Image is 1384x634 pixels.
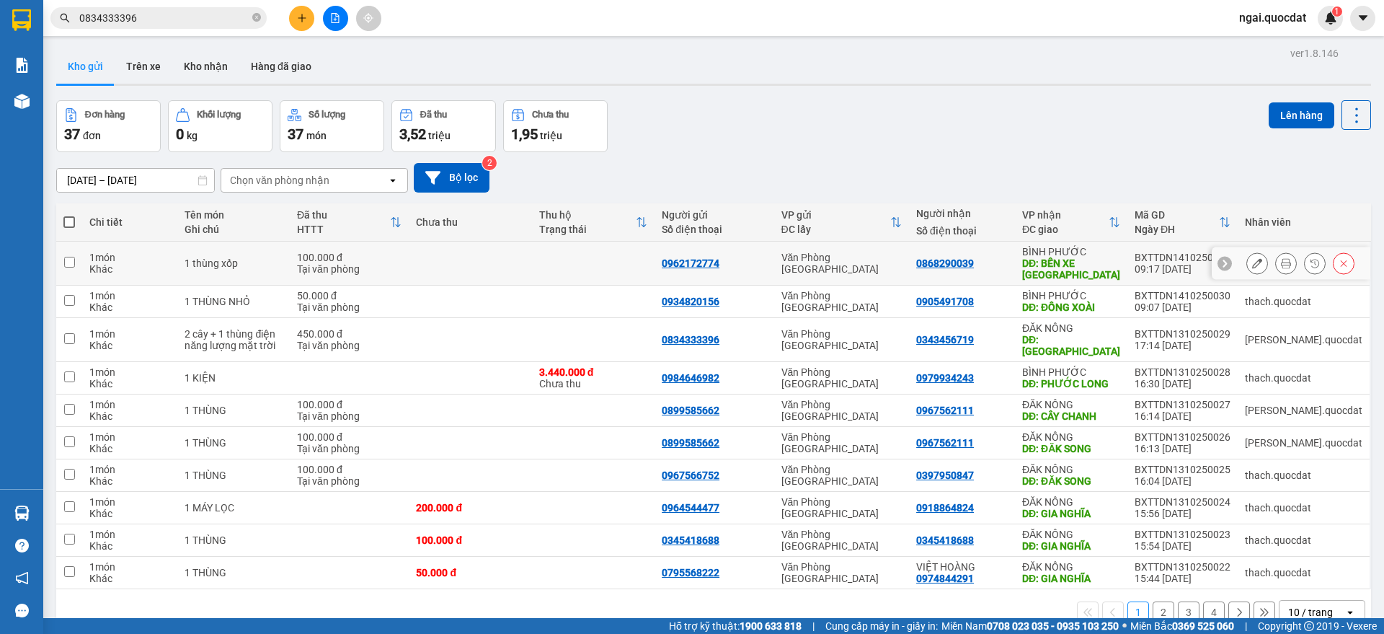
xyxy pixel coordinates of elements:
[1127,602,1149,623] button: 1
[1290,45,1339,61] div: ver 1.8.146
[297,209,390,221] div: Đã thu
[987,620,1119,632] strong: 0708 023 035 - 0935 103 250
[9,57,110,107] img: logo
[297,410,402,422] div: Tại văn phòng
[391,100,496,152] button: Đã thu3,52 triệu
[56,100,161,152] button: Đơn hàng37đơn
[1022,378,1120,389] div: DĐ: PHƯỚC LONG
[1350,6,1375,31] button: caret-down
[1172,620,1234,632] strong: 0369 525 060
[916,257,974,269] div: 0868290039
[182,87,306,102] span: BXTTDN1410250031
[662,257,719,269] div: 0962172774
[168,100,272,152] button: Khối lượng0kg
[89,301,170,313] div: Khác
[1022,443,1120,454] div: DĐ: ĐĂK SONG
[781,290,902,313] div: Văn Phòng [GEOGRAPHIC_DATA]
[781,366,902,389] div: Văn Phòng [GEOGRAPHIC_DATA]
[197,110,241,120] div: Khối lượng
[1357,12,1370,25] span: caret-down
[89,252,170,263] div: 1 món
[1135,529,1230,540] div: BXTTDN1310250023
[1022,399,1120,410] div: ĐĂK NÔNG
[1022,209,1109,221] div: VP nhận
[230,173,329,188] div: Chọn văn phòng nhận
[1022,529,1120,540] div: ĐĂK NÔNG
[15,539,29,552] span: question-circle
[89,529,170,540] div: 1 món
[79,10,249,26] input: Tìm tên, số ĐT hoặc mã đơn
[662,470,719,481] div: 0967566752
[1135,496,1230,508] div: BXTTDN1310250024
[1332,6,1342,17] sup: 1
[916,534,974,546] div: 0345418688
[420,110,447,120] div: Đã thu
[89,378,170,389] div: Khác
[662,372,719,384] div: 0984646982
[89,431,170,443] div: 1 món
[916,296,974,307] div: 0905491708
[185,437,283,449] div: 1 THÙNG
[297,13,307,23] span: plus
[185,257,283,269] div: 1 thùng xốp
[330,13,340,23] span: file-add
[185,567,283,578] div: 1 THÙNG
[539,209,636,221] div: Thu hộ
[1245,437,1362,449] div: simon.quocdat
[1022,573,1120,584] div: DĐ: GIA NGHĨA
[662,534,719,546] div: 0345418688
[662,405,719,416] div: 0899585662
[1228,9,1318,27] span: ngai.quocdat
[387,175,399,186] svg: open
[916,372,974,384] div: 0979934243
[297,443,402,454] div: Tại văn phòng
[503,100,608,152] button: Chưa thu1,95 triệu
[115,49,172,84] button: Trên xe
[172,49,239,84] button: Kho nhận
[1022,475,1120,487] div: DĐ: ĐĂK SONG
[14,58,30,73] img: solution-icon
[662,296,719,307] div: 0934820156
[89,399,170,410] div: 1 món
[916,561,1008,573] div: VIỆT HOÀNG
[1245,405,1362,416] div: simon.quocdat
[89,328,170,340] div: 1 món
[185,470,283,481] div: 1 THÙNG
[1015,203,1127,242] th: Toggle SortBy
[916,334,974,345] div: 0343456719
[89,366,170,378] div: 1 món
[323,6,348,31] button: file-add
[781,328,902,351] div: Văn Phòng [GEOGRAPHIC_DATA]
[662,209,766,221] div: Người gửi
[56,49,115,84] button: Kho gửi
[539,366,647,378] div: 3.440.000 đ
[83,130,101,141] span: đơn
[297,328,402,340] div: 450.000 đ
[64,126,80,143] span: 37
[1246,252,1268,274] div: Sửa đơn hàng
[1135,340,1230,351] div: 17:14 [DATE]
[185,405,283,416] div: 1 THÙNG
[252,12,261,25] span: close-circle
[12,9,31,31] img: logo-vxr
[89,540,170,552] div: Khác
[416,216,524,228] div: Chưa thu
[1135,224,1219,235] div: Ngày ĐH
[781,399,902,422] div: Văn Phòng [GEOGRAPHIC_DATA]
[297,431,402,443] div: 100.000 đ
[1135,290,1230,301] div: BXTTDN1410250030
[916,225,1008,237] div: Số điện thoại
[252,13,261,22] span: close-circle
[511,126,538,143] span: 1,95
[1135,431,1230,443] div: BXTTDN1310250026
[1245,334,1362,345] div: simon.quocdat
[57,169,214,192] input: Select a date range.
[1135,508,1230,519] div: 15:56 [DATE]
[89,508,170,519] div: Khác
[126,13,167,60] strong: Nhà xe QUỐC ĐẠT
[1135,573,1230,584] div: 15:44 [DATE]
[185,296,283,307] div: 1 THÙNG NHỎ
[916,470,974,481] div: 0397950847
[1022,334,1120,357] div: DĐ: QUẢNG SƠN
[1135,366,1230,378] div: BXTTDN1310250028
